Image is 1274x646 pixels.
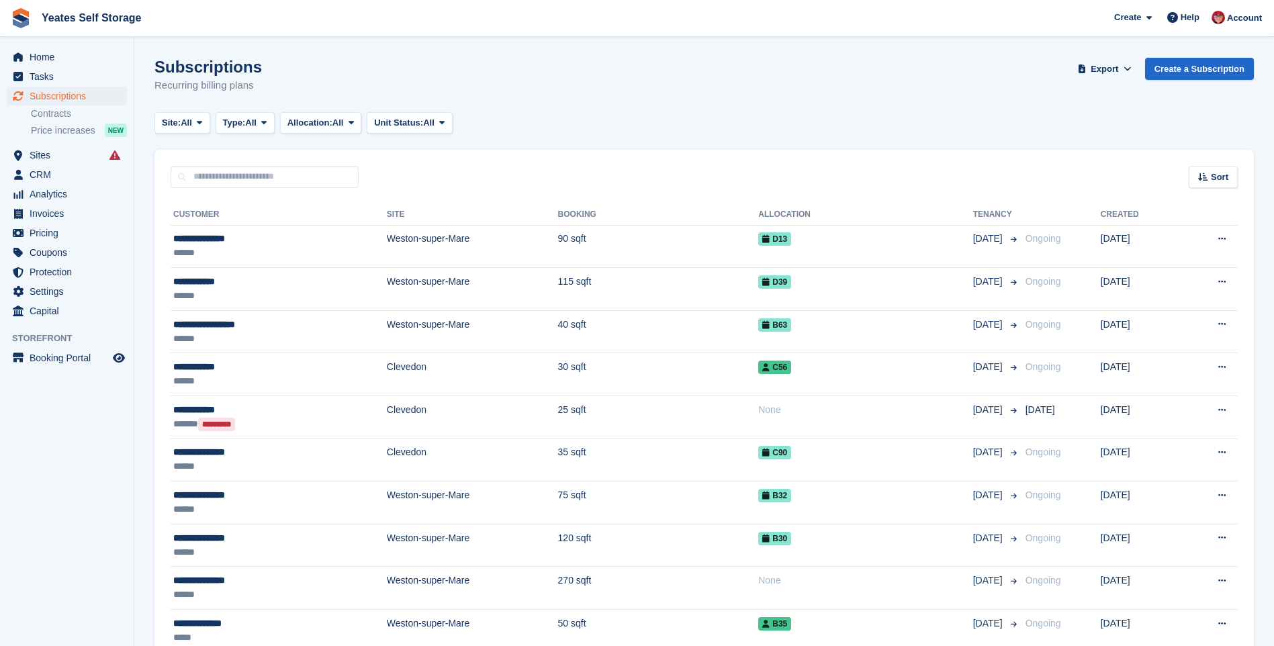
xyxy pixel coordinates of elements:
[31,123,127,138] a: Price increases NEW
[758,204,972,226] th: Allocation
[30,224,110,242] span: Pricing
[30,67,110,86] span: Tasks
[7,204,127,223] a: menu
[30,48,110,66] span: Home
[7,48,127,66] a: menu
[367,112,452,134] button: Unit Status: All
[1101,439,1180,481] td: [DATE]
[154,78,262,93] p: Recurring billing plans
[758,403,972,417] div: None
[1101,310,1180,353] td: [DATE]
[11,8,31,28] img: stora-icon-8386f47178a22dfd0bd8f6a31ec36ba5ce8667c1dd55bd0f319d3a0aa187defe.svg
[7,302,127,320] a: menu
[558,204,759,226] th: Booking
[30,146,110,165] span: Sites
[111,350,127,366] a: Preview store
[973,445,1005,459] span: [DATE]
[7,67,127,86] a: menu
[280,112,362,134] button: Allocation: All
[105,124,127,137] div: NEW
[387,524,558,567] td: Weston-super-Mare
[30,263,110,281] span: Protection
[1212,11,1225,24] img: Wendie Tanner
[558,353,759,396] td: 30 sqft
[7,185,127,203] a: menu
[1227,11,1262,25] span: Account
[30,282,110,301] span: Settings
[31,107,127,120] a: Contracts
[216,112,275,134] button: Type: All
[558,268,759,311] td: 115 sqft
[30,87,110,105] span: Subscriptions
[162,116,181,130] span: Site:
[7,243,127,262] a: menu
[387,353,558,396] td: Clevedon
[1026,575,1061,586] span: Ongoing
[423,116,435,130] span: All
[31,124,95,137] span: Price increases
[558,567,759,610] td: 270 sqft
[7,224,127,242] a: menu
[1091,62,1118,76] span: Export
[558,225,759,268] td: 90 sqft
[30,165,110,184] span: CRM
[973,275,1005,289] span: [DATE]
[30,302,110,320] span: Capital
[1101,204,1180,226] th: Created
[758,617,791,631] span: B35
[387,268,558,311] td: Weston-super-Mare
[758,318,791,332] span: B63
[758,573,972,588] div: None
[1026,618,1061,629] span: Ongoing
[1026,319,1061,330] span: Ongoing
[973,531,1005,545] span: [DATE]
[558,396,759,439] td: 25 sqft
[758,489,791,502] span: B32
[7,263,127,281] a: menu
[973,204,1020,226] th: Tenancy
[1101,353,1180,396] td: [DATE]
[387,567,558,610] td: Weston-super-Mare
[1101,225,1180,268] td: [DATE]
[758,446,791,459] span: C90
[1026,447,1061,457] span: Ongoing
[1075,58,1134,80] button: Export
[758,275,791,289] span: D39
[973,232,1005,246] span: [DATE]
[7,87,127,105] a: menu
[973,573,1005,588] span: [DATE]
[1026,490,1061,500] span: Ongoing
[387,310,558,353] td: Weston-super-Mare
[1145,58,1254,80] a: Create a Subscription
[1101,524,1180,567] td: [DATE]
[7,146,127,165] a: menu
[1101,396,1180,439] td: [DATE]
[7,165,127,184] a: menu
[30,243,110,262] span: Coupons
[109,150,120,160] i: Smart entry sync failures have occurred
[1114,11,1141,24] span: Create
[1026,276,1061,287] span: Ongoing
[973,488,1005,502] span: [DATE]
[387,481,558,524] td: Weston-super-Mare
[245,116,257,130] span: All
[1026,233,1061,244] span: Ongoing
[1101,268,1180,311] td: [DATE]
[12,332,134,345] span: Storefront
[1101,567,1180,610] td: [DATE]
[758,232,791,246] span: D13
[30,185,110,203] span: Analytics
[387,225,558,268] td: Weston-super-Mare
[181,116,192,130] span: All
[973,318,1005,332] span: [DATE]
[154,58,262,76] h1: Subscriptions
[332,116,344,130] span: All
[758,361,791,374] span: C56
[374,116,423,130] span: Unit Status:
[30,204,110,223] span: Invoices
[1211,171,1228,184] span: Sort
[30,349,110,367] span: Booking Portal
[223,116,246,130] span: Type:
[387,396,558,439] td: Clevedon
[558,524,759,567] td: 120 sqft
